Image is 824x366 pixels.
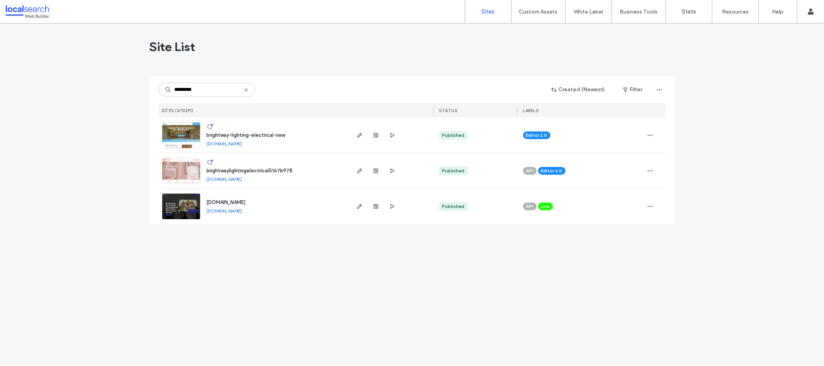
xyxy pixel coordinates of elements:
div: Published [442,167,465,174]
button: Created (Newest) [545,83,612,96]
label: Custom Assets [519,9,558,15]
a: [DOMAIN_NAME] [207,199,246,205]
label: Resources [722,9,749,15]
span: Editor 2.0 [526,132,547,139]
a: brightwaylightingelectrical5167b978 [207,168,293,174]
button: Filter [615,83,650,96]
span: API [526,167,533,174]
span: Help [18,5,34,12]
label: White Label [574,9,603,15]
a: [DOMAIN_NAME] [207,208,242,214]
span: LABELS [523,108,539,113]
label: Help [772,9,784,15]
a: [DOMAIN_NAME] [207,176,242,182]
span: Live [541,203,550,210]
a: brightway-lighting-electrical-new [207,132,285,138]
label: Sites [482,8,495,15]
div: Published [442,132,465,139]
label: Stats [682,8,696,15]
span: API [526,203,533,210]
span: STATUS [439,108,458,113]
div: Published [442,203,465,210]
label: Business Tools [620,9,658,15]
span: SITES (3/13291) [162,108,194,113]
a: [DOMAIN_NAME] [207,141,242,146]
span: Editor 2.0 [541,167,562,174]
span: Site List [150,39,195,54]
